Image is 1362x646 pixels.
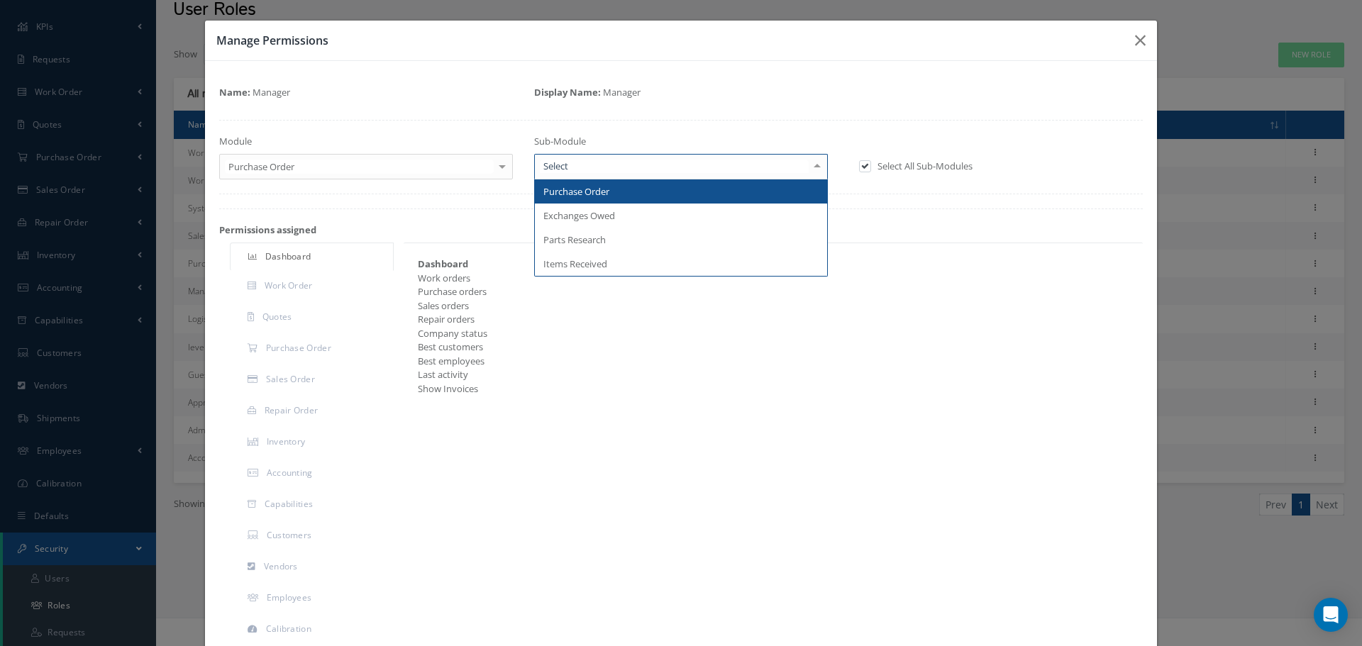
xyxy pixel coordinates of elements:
span: Dashboard [265,250,311,262]
div: Company status [407,327,1129,341]
div: Open Intercom Messenger [1314,598,1348,632]
label: Module [219,135,252,149]
span: Inventory [267,435,306,447]
span: Capabilities [265,498,314,510]
span: Items Received [543,257,607,270]
div: Work orders [407,272,1129,286]
a: Vendors [230,553,394,583]
span: Vendors [264,560,298,572]
div: Show Invoices [407,382,1129,396]
span: Exchanges Owed [543,209,615,222]
strong: Dashboard [418,257,468,270]
a: Dashboard [230,243,394,271]
a: Customers [230,522,394,552]
div: Purchase orders [407,285,1129,299]
a: Accounting [230,460,394,489]
label: Select All Sub-Modules [874,160,973,172]
a: Repair Order [230,397,394,427]
span: Parts Research [543,233,606,246]
strong: Display Name: [534,86,601,99]
span: Accounting [267,467,313,479]
span: Manager [253,86,290,99]
span: Manager [603,86,641,99]
span: Customers [267,529,312,541]
a: Sales Order [230,366,394,396]
span: Sales Order [266,373,315,385]
strong: Name: [219,86,250,99]
a: Calibration [230,616,394,645]
input: Select [540,160,809,173]
a: Inventory [230,428,394,458]
span: Purchase Order [266,342,331,354]
div: Best customers [407,340,1129,355]
a: Employees [230,584,394,614]
h3: Manage Permissions [216,32,1124,49]
span: Employees [267,591,312,603]
div: Sales orders [407,299,1129,313]
a: Work Order [230,272,394,302]
a: Purchase Order [230,335,394,364]
div: Last activity [407,368,1129,382]
strong: Permissions assigned [219,223,316,236]
span: Calibration [266,623,311,635]
span: Work Order [265,279,313,291]
label: Sub-Module [534,135,586,149]
div: Repair orders [407,313,1129,327]
span: Repair Order [265,404,319,416]
span: Quotes [262,311,292,323]
span: Purchase Order [225,160,494,174]
a: Quotes [230,303,394,333]
span: Purchase Order [543,185,609,198]
div: Best employees [407,355,1129,369]
a: Capabilities [230,491,394,520]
